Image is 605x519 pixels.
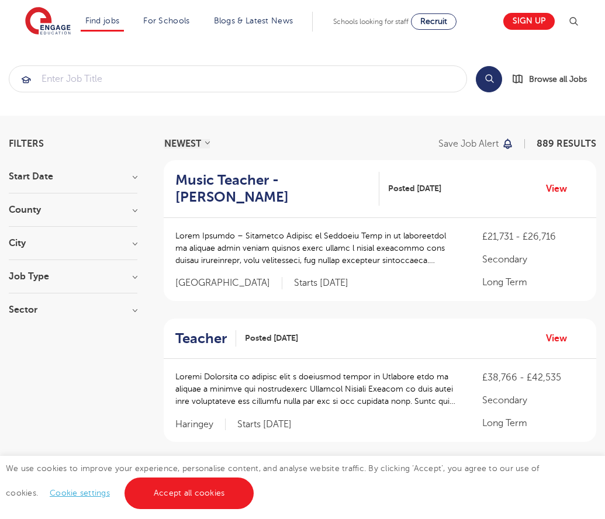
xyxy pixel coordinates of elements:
[546,181,576,196] a: View
[85,16,120,25] a: Find jobs
[438,139,514,148] button: Save job alert
[9,305,137,314] h3: Sector
[546,331,576,346] a: View
[482,416,585,430] p: Long Term
[482,393,585,407] p: Secondary
[9,139,44,148] span: Filters
[9,65,467,92] div: Submit
[438,139,499,148] p: Save job alert
[175,330,236,347] a: Teacher
[294,277,348,289] p: Starts [DATE]
[175,330,227,347] h2: Teacher
[482,252,585,267] p: Secondary
[476,66,502,92] button: Search
[9,66,466,92] input: Submit
[9,272,137,281] h3: Job Type
[175,230,459,267] p: Lorem Ipsumdo – Sitametco Adipisc el Seddoeiu Temp in ut laboreetdol ma aliquae admin veniam quis...
[503,13,555,30] a: Sign up
[511,72,596,86] a: Browse all Jobs
[175,277,282,289] span: [GEOGRAPHIC_DATA]
[9,172,137,181] h3: Start Date
[175,172,370,206] h2: Music Teacher - [PERSON_NAME]
[175,371,459,407] p: Loremi Dolorsita co adipisc elit s doeiusmod tempor in Utlabore etdo ma aliquae a minimve qui nos...
[333,18,409,26] span: Schools looking for staff
[245,332,298,344] span: Posted [DATE]
[537,139,596,149] span: 889 RESULTS
[25,7,71,36] img: Engage Education
[482,230,585,244] p: £21,731 - £26,716
[9,238,137,248] h3: City
[125,478,254,509] a: Accept all cookies
[411,13,457,30] a: Recruit
[175,418,226,431] span: Haringey
[420,17,447,26] span: Recruit
[237,418,292,431] p: Starts [DATE]
[482,275,585,289] p: Long Term
[529,72,587,86] span: Browse all Jobs
[214,16,293,25] a: Blogs & Latest News
[175,172,379,206] a: Music Teacher - [PERSON_NAME]
[9,205,137,214] h3: County
[482,371,585,385] p: £38,766 - £42,535
[388,182,441,195] span: Posted [DATE]
[6,464,540,497] span: We use cookies to improve your experience, personalise content, and analyse website traffic. By c...
[50,489,110,497] a: Cookie settings
[143,16,189,25] a: For Schools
